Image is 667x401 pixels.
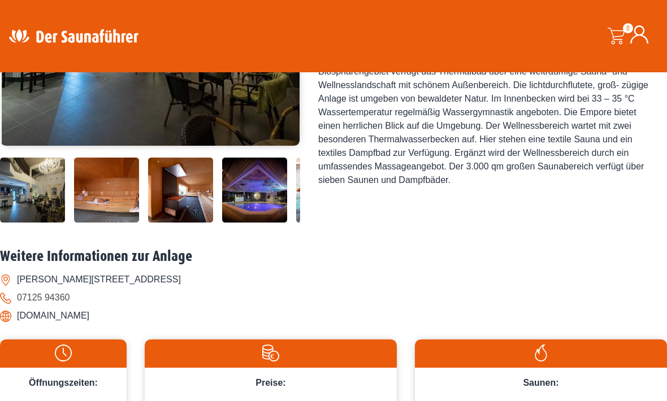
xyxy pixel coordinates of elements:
div: Die AlbThermen sind ein modernes Wellness-Zentrum in schöner Lage. Neben mehreren Becken mit gesu... [318,38,652,187]
img: Preise-weiss.svg [150,345,391,361]
span: Öffnungszeiten: [29,378,98,387]
span: 0 [623,23,633,33]
a: 07125 94360 [17,293,70,302]
span: Saunen: [523,378,558,387]
img: Uhr-weiss.svg [6,345,121,361]
span: Preise: [255,378,285,387]
img: Flamme-weiss.svg [421,345,661,361]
